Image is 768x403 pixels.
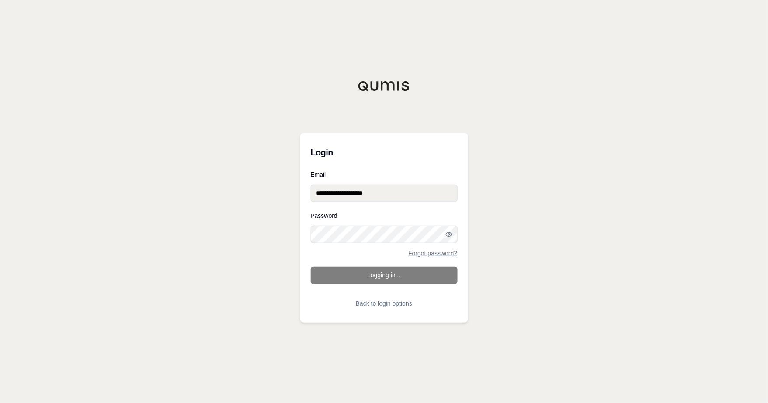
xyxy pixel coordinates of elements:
a: Forgot password? [408,250,457,256]
label: Password [311,213,458,219]
button: Back to login options [311,295,458,312]
img: Qumis [358,81,410,91]
label: Email [311,172,458,178]
h3: Login [311,144,458,161]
